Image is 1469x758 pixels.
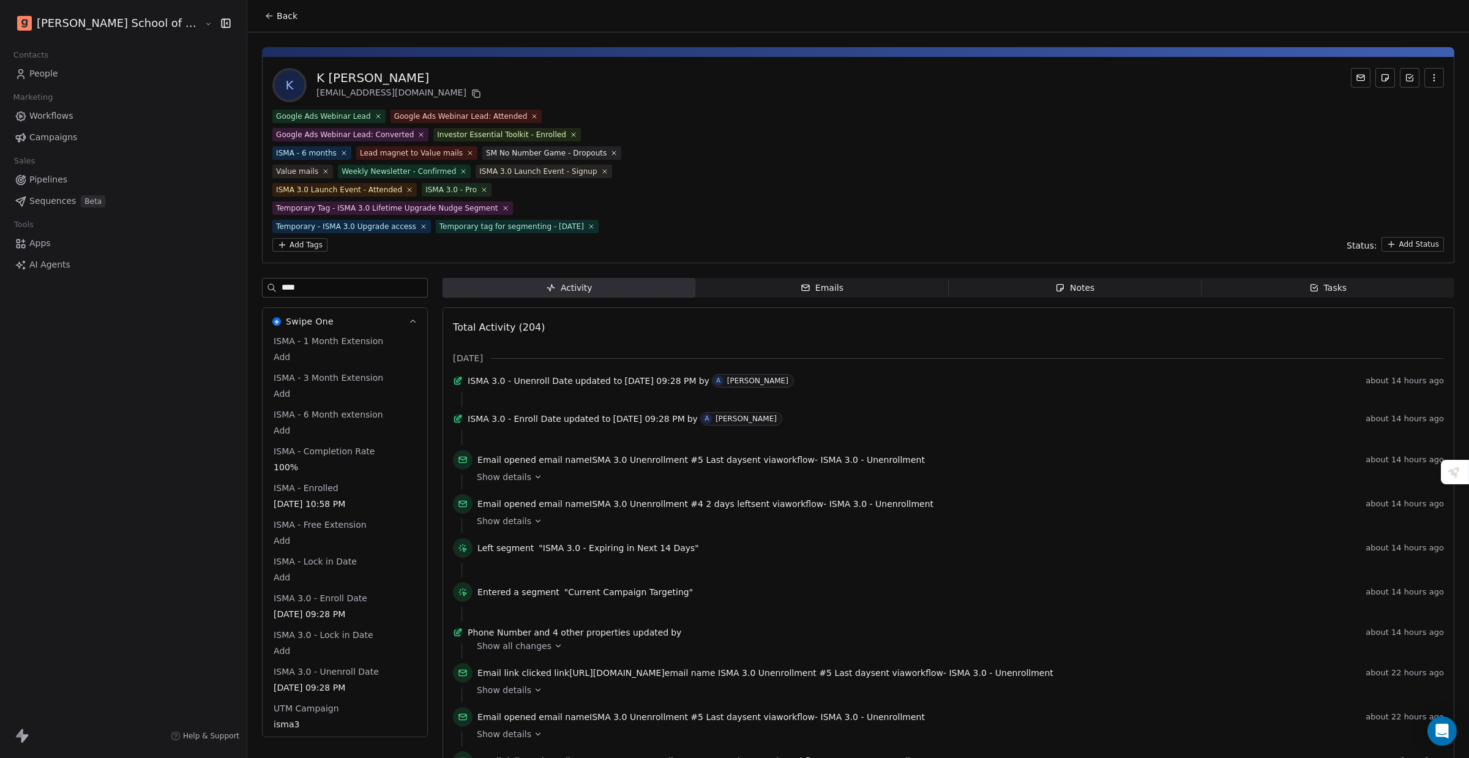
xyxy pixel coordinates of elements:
div: Notes [1055,282,1094,295]
div: Weekly Newsletter - Confirmed [342,166,456,177]
span: [DATE] [453,352,483,364]
div: Tasks [1309,282,1347,295]
a: Show all changes [477,640,1435,652]
span: ISMA 3.0 - Unenroll Date [271,666,381,678]
div: Investor Essential Toolkit - Enrolled [437,129,566,140]
span: ISMA 3.0 Unenrollment #4 2 days left [589,499,751,509]
a: Campaigns [10,127,237,148]
span: ISMA 3.0 - Enroll Date [468,413,561,425]
span: updated to [575,375,622,387]
span: Sequences [29,195,76,208]
span: [DATE] 09:28 PM [613,413,685,425]
span: Add [274,388,416,400]
div: ISMA - 6 months [276,148,337,159]
div: Swipe OneSwipe One [263,335,427,737]
span: Tools [9,216,39,234]
div: A [716,376,720,386]
img: Swipe One [272,317,281,326]
span: ISMA 3.0 - Unenrollment [821,455,925,465]
span: Add [274,424,416,437]
span: ISMA - Free Extension [271,519,369,531]
span: UTM Campaign [271,702,341,715]
button: [PERSON_NAME] School of Finance LLP [15,13,196,34]
span: Back [277,10,297,22]
span: Swipe One [286,315,334,328]
div: Google Ads Webinar Lead: Attended [394,111,528,122]
span: [DATE] 09:28 PM [274,608,416,620]
button: Add Tags [272,238,327,252]
a: Apps [10,233,237,253]
span: Email opened [477,712,536,722]
span: ISMA - Lock in Date [271,555,359,568]
span: about 14 hours ago [1366,543,1444,553]
div: Lead magnet to Value mails [360,148,463,159]
span: Sales [9,152,40,170]
span: Show details [477,471,531,483]
img: Goela%20School%20Logos%20(4).png [17,16,32,31]
span: about 22 hours ago [1366,712,1444,722]
span: email name sent via workflow - [477,498,933,510]
span: Contacts [8,46,54,64]
span: Help & Support [183,731,239,741]
span: "Current Campaign Targeting" [564,586,693,598]
span: Add [274,535,416,547]
a: Pipelines [10,170,237,190]
span: [DATE] 10:58 PM [274,498,416,510]
span: [PERSON_NAME] School of Finance LLP [37,15,201,31]
span: [DATE] 09:28 PM [274,681,416,694]
div: K [PERSON_NAME] [316,69,484,86]
span: Email opened [477,499,536,509]
span: Total Activity (204) [453,321,545,333]
span: ISMA 3.0 - Unenrollment [829,499,933,509]
span: about 14 hours ago [1366,414,1444,424]
div: ISMA 3.0 Launch Event - Signup [479,166,597,177]
div: ISMA 3.0 Launch Event - Attended [276,184,402,195]
span: by [671,626,681,639]
div: A [705,414,709,424]
div: Temporary tag for segmenting - [DATE] [439,221,584,232]
span: ISMA 3.0 Unenrollment #5 Last day [718,668,871,678]
span: Show all changes [477,640,551,652]
div: [PERSON_NAME] [727,377,788,385]
div: Google Ads Webinar Lead [276,111,371,122]
span: ISMA - 3 Month Extension [271,372,386,384]
span: ISMA 3.0 - Enroll Date [271,592,370,604]
span: about 14 hours ago [1366,587,1444,597]
span: Status: [1347,239,1377,252]
span: and 4 other properties updated [534,626,668,639]
span: Show details [477,684,531,696]
span: updated to [564,413,611,425]
a: Show details [477,728,1435,740]
div: [EMAIL_ADDRESS][DOMAIN_NAME] [316,86,484,101]
span: about 14 hours ago [1366,499,1444,509]
span: Add [274,351,416,363]
div: Google Ads Webinar Lead: Converted [276,129,414,140]
span: by [699,375,709,387]
span: People [29,67,58,80]
span: K [275,70,304,100]
span: about 14 hours ago [1366,376,1444,386]
span: ISMA 3.0 - Unenrollment [949,668,1053,678]
span: Marketing [8,88,58,107]
span: Workflows [29,110,73,122]
span: isma3 [274,718,416,730]
span: "ISMA 3.0 - Expiring in Next 14 Days" [539,542,698,554]
a: Workflows [10,106,237,126]
a: SequencesBeta [10,191,237,211]
span: ISMA 3.0 Unenrollment #5 Last day [589,455,742,465]
a: Show details [477,684,1435,696]
div: Value mails [276,166,318,177]
span: about 14 hours ago [1366,628,1444,637]
span: Campaigns [29,131,77,144]
span: email name sent via workflow - [477,454,925,466]
span: ISMA 3.0 - Lock in Date [271,629,375,641]
div: Temporary Tag - ISMA 3.0 Lifetime Upgrade Nudge Segment [276,203,498,214]
button: Swipe OneSwipe One [263,308,427,335]
span: [DATE] 09:28 PM [625,375,697,387]
span: ISMA - 6 Month extension [271,408,386,421]
a: Show details [477,471,1435,483]
span: Pipelines [29,173,67,186]
div: [PERSON_NAME] [716,415,777,423]
span: about 22 hours ago [1366,668,1444,678]
span: ISMA - 1 Month Extension [271,335,386,347]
